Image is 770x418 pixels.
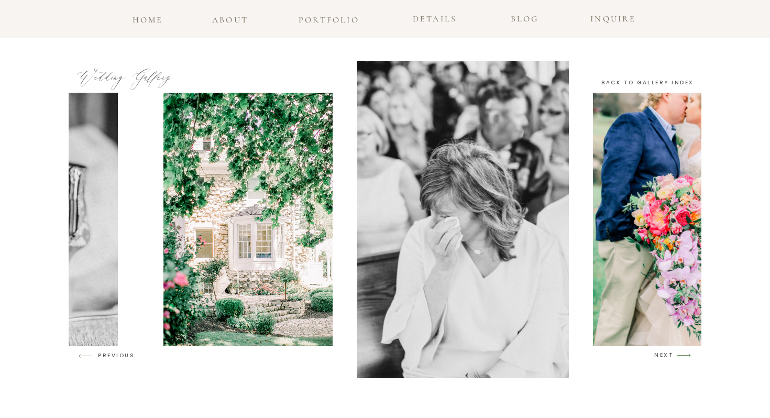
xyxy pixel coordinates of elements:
a: home [130,13,165,22]
a: portfolio [295,13,362,22]
h1: Wedding Gallery [73,70,175,94]
a: back to gallery index [601,78,696,87]
a: about [210,13,250,27]
h3: PREVIOUS [98,351,138,358]
a: INQUIRE [587,12,640,21]
h3: NEXT [654,350,674,360]
a: details [407,12,463,27]
a: blog [508,12,542,21]
a: Engagements [415,14,530,32]
a: Lifestyle [412,362,526,380]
